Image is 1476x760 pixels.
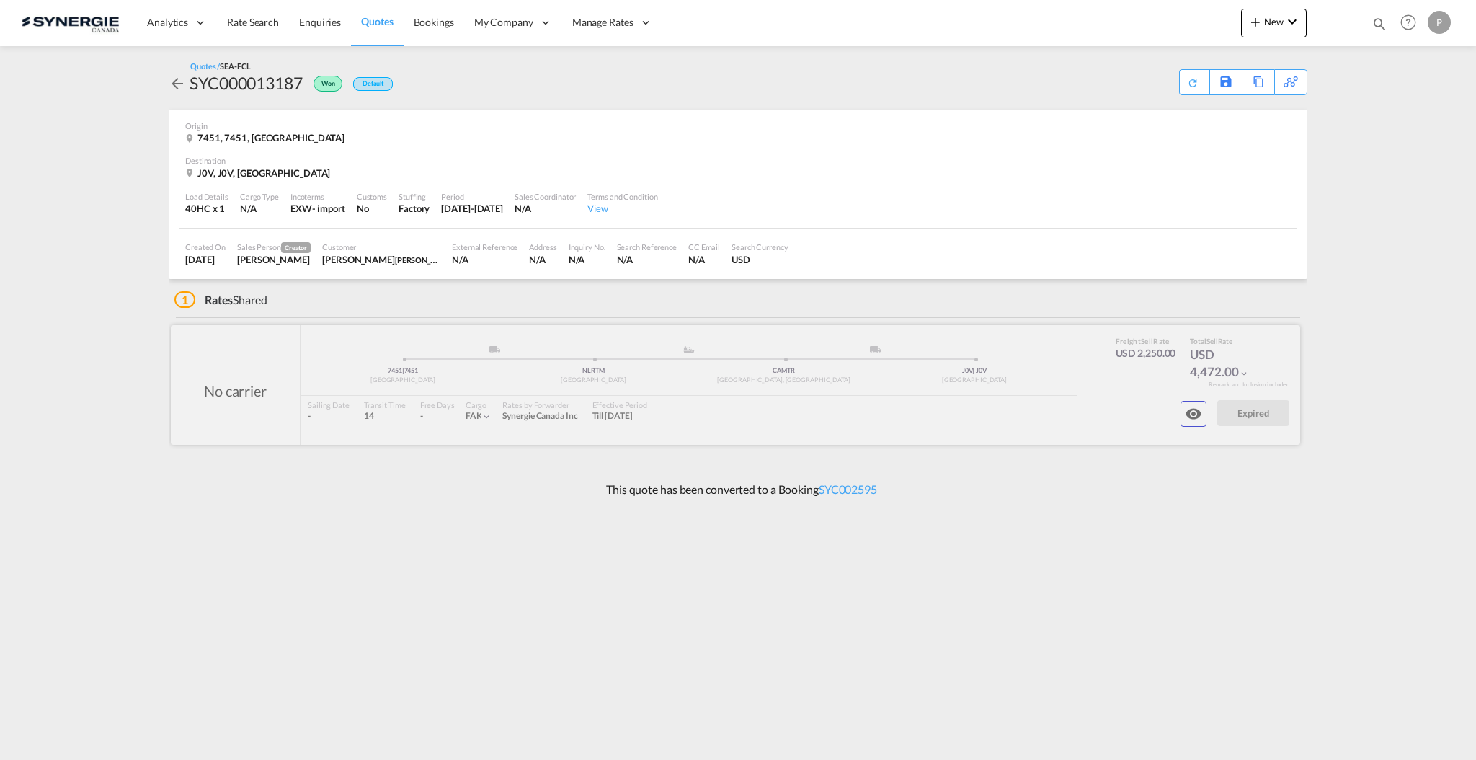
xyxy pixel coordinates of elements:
[190,71,303,94] div: SYC000013187
[688,253,720,266] div: N/A
[169,75,186,92] md-icon: icon-arrow-left
[299,16,341,28] span: Enquiries
[515,191,576,202] div: Sales Coordinator
[1210,70,1242,94] div: Save As Template
[529,242,556,252] div: Address
[290,202,312,215] div: EXW
[1371,16,1387,37] div: icon-magnify
[197,132,344,143] span: 7451, 7451, [GEOGRAPHIC_DATA]
[1247,16,1301,27] span: New
[185,202,228,215] div: 40HC x 1
[617,253,677,266] div: N/A
[353,77,393,91] div: Default
[322,242,440,252] div: Customer
[185,253,226,266] div: 11 Jul 2025
[441,202,503,215] div: 10 Aug 2025
[303,71,346,94] div: Won
[1371,16,1387,32] md-icon: icon-magnify
[732,242,788,252] div: Search Currency
[819,482,877,496] a: SYC002595
[185,131,348,144] div: 7451, 7451, Netherlands
[688,242,720,252] div: CC Email
[569,242,605,252] div: Inquiry No.
[452,242,517,252] div: External Reference
[185,191,228,202] div: Load Details
[281,242,311,253] span: Creator
[227,16,279,28] span: Rate Search
[174,291,195,308] span: 1
[1428,11,1451,34] div: P
[1185,405,1202,423] md-icon: icon-eye
[321,79,339,93] span: Won
[147,15,188,30] span: Analytics
[185,155,1291,166] div: Destination
[322,253,440,266] div: Kayla Forget
[617,242,677,252] div: Search Reference
[220,61,250,71] span: SEA-FCL
[572,15,633,30] span: Manage Rates
[452,253,517,266] div: N/A
[399,202,430,215] div: Factory Stuffing
[395,254,517,265] span: [PERSON_NAME] [PERSON_NAME]
[587,191,657,202] div: Terms and Condition
[312,202,345,215] div: - import
[237,253,311,266] div: Pablo Gomez Saldarriaga
[732,253,788,266] div: USD
[569,253,605,266] div: N/A
[169,71,190,94] div: icon-arrow-left
[474,15,533,30] span: My Company
[1396,10,1428,36] div: Help
[1181,401,1206,427] button: icon-eye
[1247,13,1264,30] md-icon: icon-plus 400-fg
[185,120,1291,131] div: Origin
[441,191,503,202] div: Period
[357,202,387,215] div: No
[1241,9,1307,37] button: icon-plus 400-fgNewicon-chevron-down
[205,293,234,306] span: Rates
[1396,10,1421,35] span: Help
[185,242,226,252] div: Created On
[399,191,430,202] div: Stuffing
[529,253,556,266] div: N/A
[587,202,657,215] div: View
[240,202,279,215] div: N/A
[361,15,393,27] span: Quotes
[22,6,119,39] img: 1f56c880d42311ef80fc7dca854c8e59.png
[190,61,251,71] div: Quotes /SEA-FCL
[174,292,267,308] div: Shared
[515,202,576,215] div: N/A
[1187,70,1202,89] div: Quote PDF is not available at this time
[1186,76,1200,89] md-icon: icon-refresh
[290,191,345,202] div: Incoterms
[237,242,311,253] div: Sales Person
[357,191,387,202] div: Customs
[599,482,877,498] p: This quote has been converted to a Booking
[414,16,454,28] span: Bookings
[240,191,279,202] div: Cargo Type
[1284,13,1301,30] md-icon: icon-chevron-down
[185,167,334,180] div: J0V, J0V, Canada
